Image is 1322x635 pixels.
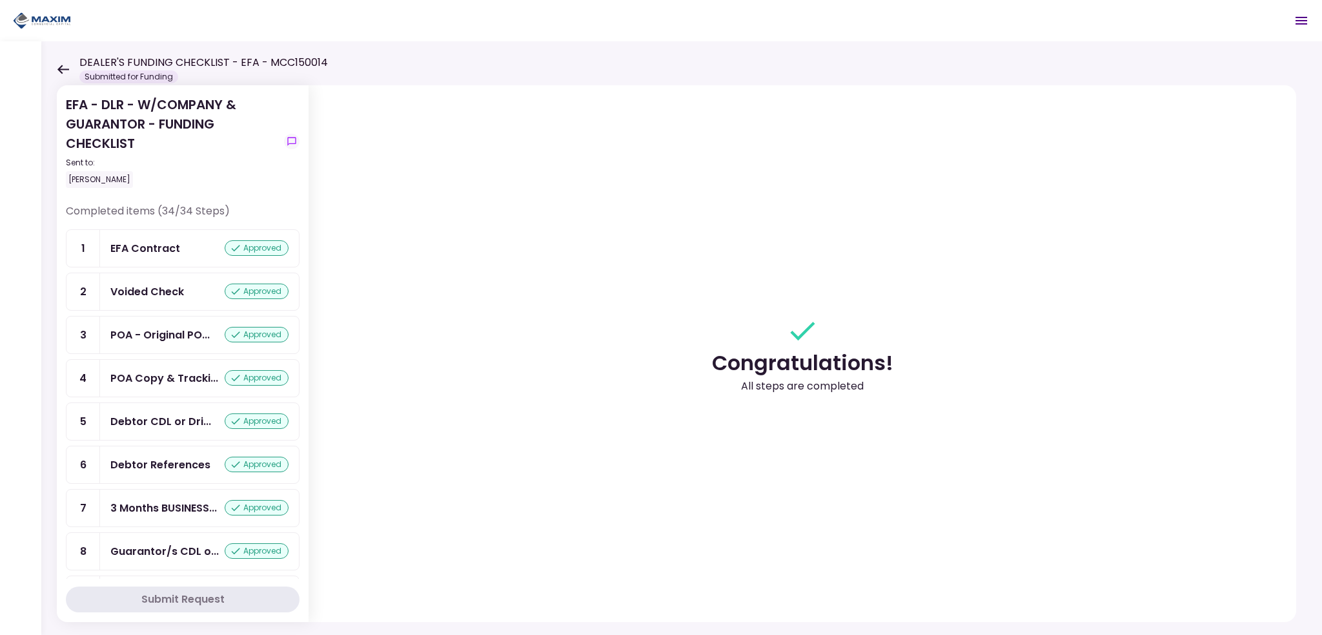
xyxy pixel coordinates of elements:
[110,543,219,559] div: Guarantor/s CDL or Driver License
[66,576,300,614] a: 9Guarantor/s Referencesapproved
[66,360,100,397] div: 4
[66,157,279,169] div: Sent to:
[225,370,289,386] div: approved
[110,413,211,430] div: Debtor CDL or Driver License
[66,230,100,267] div: 1
[284,134,300,149] button: show-messages
[110,327,210,343] div: POA - Original POA (not CA or GA)
[66,317,100,353] div: 3
[66,95,279,188] div: EFA - DLR - W/COMPANY & GUARANTOR - FUNDING CHECKLIST
[225,500,289,515] div: approved
[66,273,300,311] a: 2Voided Checkapproved
[225,240,289,256] div: approved
[66,273,100,310] div: 2
[79,70,178,83] div: Submitted for Funding
[225,284,289,299] div: approved
[66,316,300,354] a: 3POA - Original POA (not CA or GA)approved
[66,532,300,570] a: 8Guarantor/s CDL or Driver Licenseapproved
[225,457,289,472] div: approved
[110,457,210,473] div: Debtor References
[66,402,300,441] a: 5Debtor CDL or Driver Licenseapproved
[66,203,300,229] div: Completed items (34/34 Steps)
[225,543,289,559] div: approved
[66,229,300,267] a: 1EFA Contractapproved
[225,413,289,429] div: approved
[110,284,184,300] div: Voided Check
[66,359,300,397] a: 4POA Copy & Tracking Receiptapproved
[66,489,300,527] a: 73 Months BUSINESS Bank Statementsapproved
[141,592,225,607] div: Submit Request
[225,327,289,342] div: approved
[741,379,864,394] div: All steps are completed
[66,533,100,570] div: 8
[66,403,100,440] div: 5
[66,490,100,526] div: 7
[66,446,300,484] a: 6Debtor Referencesapproved
[110,370,218,386] div: POA Copy & Tracking Receipt
[66,446,100,483] div: 6
[13,11,71,30] img: Partner icon
[66,171,133,188] div: [PERSON_NAME]
[79,55,328,70] h1: DEALER'S FUNDING CHECKLIST - EFA - MCC150014
[66,587,300,612] button: Submit Request
[1286,5,1317,36] button: Open menu
[110,240,180,256] div: EFA Contract
[66,576,100,613] div: 9
[712,348,893,379] div: Congratulations!
[110,500,217,516] div: 3 Months BUSINESS Bank Statements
